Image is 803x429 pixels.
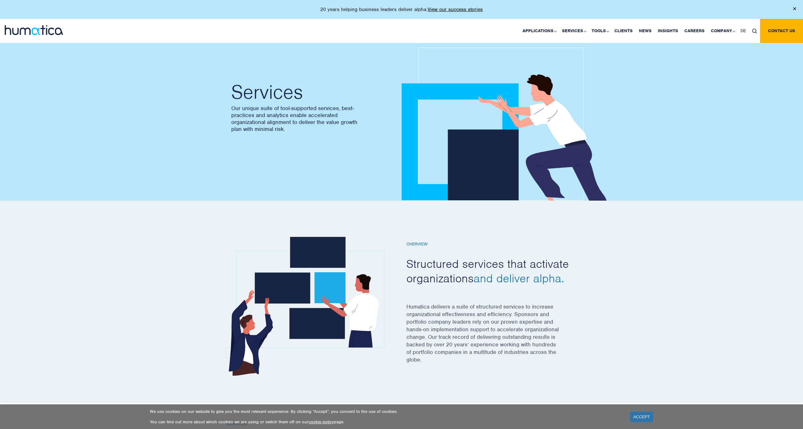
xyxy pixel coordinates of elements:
p: 20 years helping business leaders deliver alpha. [320,6,483,13]
a: Contact us [760,19,803,43]
a: cookie policy [309,419,334,425]
a: View our success stories [428,6,483,13]
span: DE [741,28,746,33]
h2: Services [231,83,395,102]
a: Applications [519,19,559,43]
a: Services [559,19,588,43]
img: serv1 [214,237,384,376]
p: We use cookies on our website to give you the most relevant experience. By clicking “Accept”, you... [150,409,622,414]
a: Careers [681,19,708,43]
a: Clients [611,19,636,43]
p: Our unique suite of tool-supported services, best-practices and analytics enable accelerated orga... [231,105,395,132]
a: News [636,19,655,43]
a: Company [708,19,737,43]
p: You can find out more about which cookies we are using or switch them off on our page. [150,419,622,425]
h2: Structured services that activate organizations [406,256,577,285]
img: about_banner1 [402,48,620,201]
a: Tools [588,19,611,43]
a: ACCEPT [630,412,653,422]
p: Humatica delivers a suite of structured services to increase organizational effectiveness and eff... [406,303,577,371]
h6: Overview [406,242,577,247]
img: logo [5,25,63,35]
img: search_icon [752,29,757,33]
a: Insights [655,19,681,43]
a: DE [737,19,749,43]
span: and deliver alpha. [474,271,564,285]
